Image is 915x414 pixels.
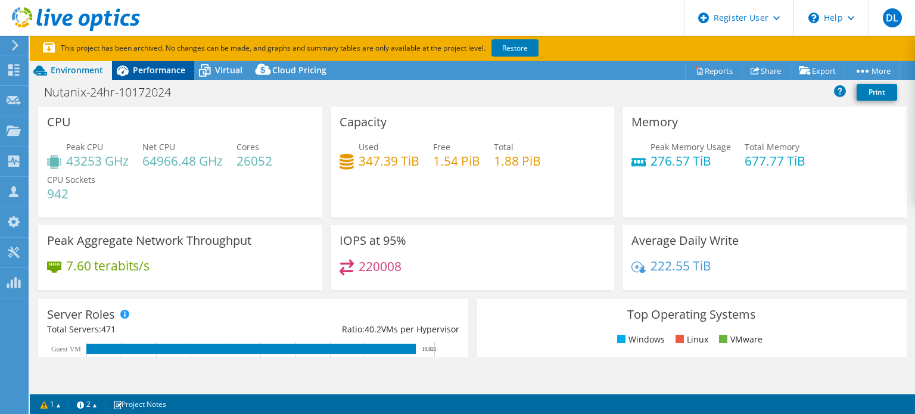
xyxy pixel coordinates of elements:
[651,154,731,167] h4: 276.57 TiB
[47,116,71,129] h3: CPU
[685,61,742,80] a: Reports
[433,154,480,167] h4: 1.54 PiB
[491,39,539,57] a: Restore
[69,397,105,412] a: 2
[32,397,69,412] a: 1
[614,333,665,346] li: Windows
[433,141,450,152] span: Free
[422,346,437,352] text: 18,921
[66,141,103,152] span: Peak CPU
[494,154,541,167] h4: 1.88 PiB
[651,259,711,272] h4: 222.55 TiB
[51,345,81,353] text: Guest VM
[883,8,902,27] span: DL
[359,154,419,167] h4: 347.39 TiB
[39,86,189,99] h1: Nutanix-24hr-10172024
[47,174,95,185] span: CPU Sockets
[340,116,387,129] h3: Capacity
[359,260,402,273] h4: 220008
[857,84,897,101] a: Print
[142,141,175,152] span: Net CPU
[272,64,326,76] span: Cloud Pricing
[745,154,805,167] h4: 677.77 TiB
[790,61,845,80] a: Export
[47,308,115,321] h3: Server Roles
[47,234,251,247] h3: Peak Aggregate Network Throughput
[651,141,731,152] span: Peak Memory Usage
[631,116,678,129] h3: Memory
[494,141,513,152] span: Total
[133,64,185,76] span: Performance
[485,308,898,321] h3: Top Operating Systems
[359,141,379,152] span: Used
[43,42,627,55] p: This project has been archived. No changes can be made, and graphs and summary tables are only av...
[66,154,129,167] h4: 43253 GHz
[101,323,116,335] span: 471
[340,234,406,247] h3: IOPS at 95%
[215,64,242,76] span: Virtual
[47,323,253,336] div: Total Servers:
[66,259,150,272] h4: 7.60 terabits/s
[365,323,381,335] span: 40.2
[105,397,175,412] a: Project Notes
[236,141,259,152] span: Cores
[631,234,739,247] h3: Average Daily Write
[236,154,272,167] h4: 26052
[845,61,900,80] a: More
[673,333,708,346] li: Linux
[51,64,103,76] span: Environment
[253,323,459,336] div: Ratio: VMs per Hypervisor
[745,141,799,152] span: Total Memory
[47,187,95,200] h4: 942
[742,61,790,80] a: Share
[716,333,762,346] li: VMware
[808,13,819,23] svg: \n
[142,154,223,167] h4: 64966.48 GHz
